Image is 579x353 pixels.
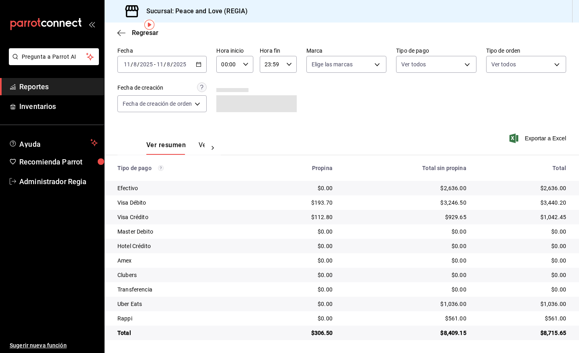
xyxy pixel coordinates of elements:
[345,213,466,221] div: $929.65
[10,341,98,350] span: Sugerir nueva función
[345,314,466,322] div: $561.00
[216,48,253,53] label: Hora inicio
[345,329,466,337] div: $8,409.15
[265,314,333,322] div: $0.00
[140,6,248,16] h3: Sucursal: Peace and Love (REGIA)
[19,176,98,187] span: Administrador Regia
[306,48,386,53] label: Marca
[345,228,466,236] div: $0.00
[345,257,466,265] div: $0.00
[401,60,426,68] span: Ver todos
[479,257,566,265] div: $0.00
[123,61,131,68] input: --
[511,133,566,143] button: Exportar a Excel
[117,199,252,207] div: Visa Débito
[479,165,566,171] div: Total
[19,81,98,92] span: Reportes
[265,329,333,337] div: $306.50
[486,48,566,53] label: Tipo de orden
[479,242,566,250] div: $0.00
[117,285,252,293] div: Transferencia
[117,271,252,279] div: Clubers
[479,228,566,236] div: $0.00
[137,61,140,68] span: /
[170,61,173,68] span: /
[265,228,333,236] div: $0.00
[117,213,252,221] div: Visa Crédito
[265,300,333,308] div: $0.00
[265,165,333,171] div: Propina
[117,184,252,192] div: Efectivo
[265,184,333,192] div: $0.00
[131,61,133,68] span: /
[117,242,252,250] div: Hotel Crédito
[117,257,252,265] div: Amex
[479,271,566,279] div: $0.00
[312,60,353,68] span: Elige las marcas
[166,61,170,68] input: --
[19,156,98,167] span: Recomienda Parrot
[117,84,163,92] div: Fecha de creación
[345,285,466,293] div: $0.00
[479,213,566,221] div: $1,042.45
[144,20,154,30] img: Tooltip marker
[158,165,164,171] svg: Los pagos realizados con Pay y otras terminales son montos brutos.
[173,61,187,68] input: ----
[117,300,252,308] div: Uber Eats
[19,101,98,112] span: Inventarios
[265,257,333,265] div: $0.00
[154,61,156,68] span: -
[345,165,466,171] div: Total sin propina
[345,300,466,308] div: $1,036.00
[123,100,192,108] span: Fecha de creación de orden
[479,184,566,192] div: $2,636.00
[199,141,229,155] button: Ver pagos
[117,48,207,53] label: Fecha
[345,242,466,250] div: $0.00
[22,53,86,61] span: Pregunta a Parrot AI
[117,314,252,322] div: Rappi
[345,199,466,207] div: $3,246.50
[9,48,99,65] button: Pregunta a Parrot AI
[396,48,476,53] label: Tipo de pago
[265,213,333,221] div: $112.80
[132,29,158,37] span: Regresar
[6,58,99,67] a: Pregunta a Parrot AI
[156,61,164,68] input: --
[345,271,466,279] div: $0.00
[140,61,153,68] input: ----
[117,329,252,337] div: Total
[265,271,333,279] div: $0.00
[88,21,95,27] button: open_drawer_menu
[491,60,516,68] span: Ver todos
[117,29,158,37] button: Regresar
[146,141,186,155] button: Ver resumen
[265,199,333,207] div: $193.70
[260,48,297,53] label: Hora fin
[479,329,566,337] div: $8,715.65
[117,165,252,171] div: Tipo de pago
[479,285,566,293] div: $0.00
[479,314,566,322] div: $561.00
[117,228,252,236] div: Master Debito
[479,199,566,207] div: $3,440.20
[265,285,333,293] div: $0.00
[265,242,333,250] div: $0.00
[146,141,205,155] div: navigation tabs
[479,300,566,308] div: $1,036.00
[133,61,137,68] input: --
[345,184,466,192] div: $2,636.00
[19,138,87,148] span: Ayuda
[164,61,166,68] span: /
